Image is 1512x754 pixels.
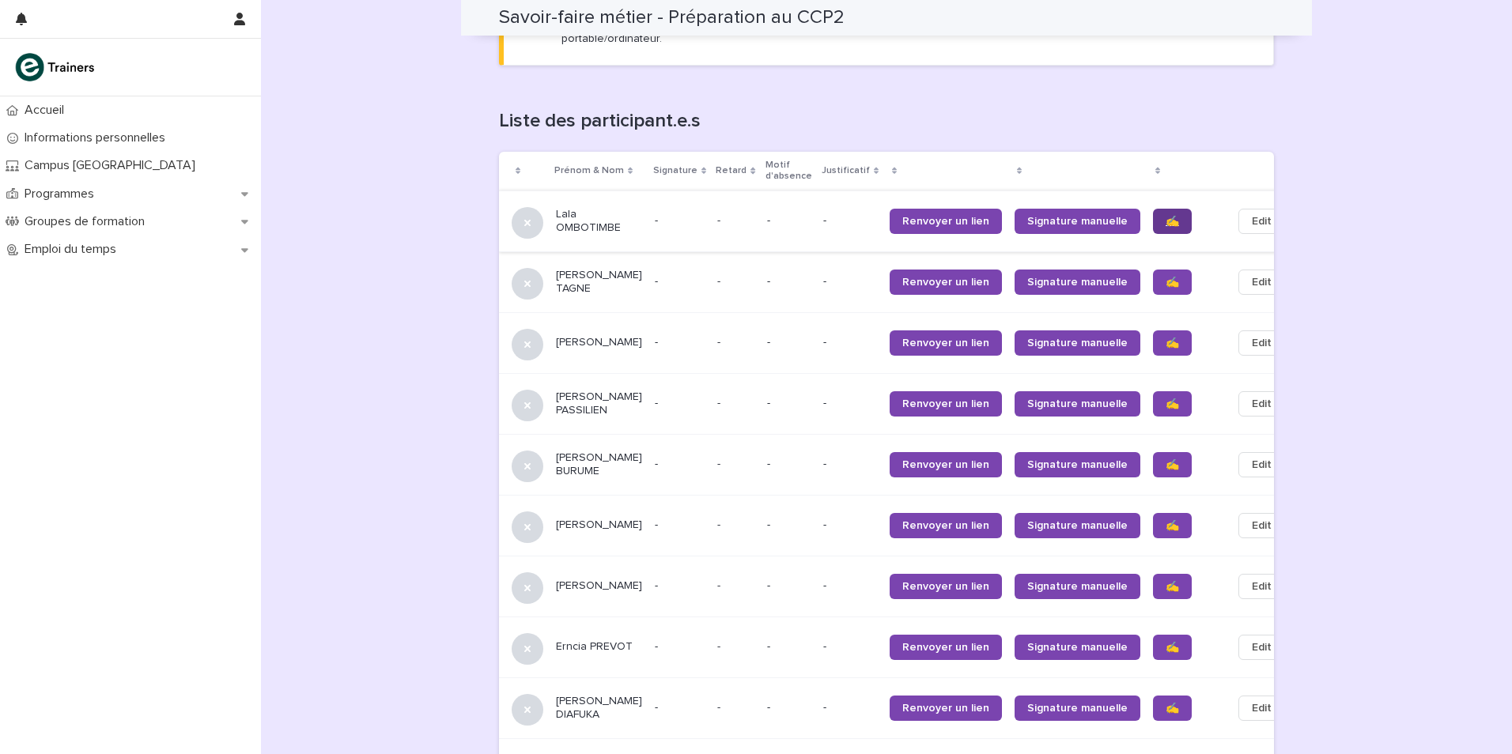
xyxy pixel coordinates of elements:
[890,452,1002,477] a: Renvoyer un lien
[1166,216,1179,227] span: ✍️
[823,458,877,471] p: -
[499,556,1310,616] tr: [PERSON_NAME]--- --Renvoyer un lienSignature manuelle✍️Edit
[767,579,811,593] p: -
[499,312,1310,373] tr: [PERSON_NAME]--- --Renvoyer un lienSignature manuelle✍️Edit
[823,701,877,714] p: -
[1027,459,1128,470] span: Signature manuelle
[1238,635,1285,660] button: Edit
[556,451,642,478] p: [PERSON_NAME] BURUME
[823,640,877,654] p: -
[717,454,724,471] p: -
[1252,213,1272,229] span: Edit
[556,390,642,417] p: [PERSON_NAME] PASSILIEN
[1252,335,1272,351] span: Edit
[18,103,77,118] p: Accueil
[499,190,1310,251] tr: Lala OMBOTIMBE--- --Renvoyer un lienSignature manuelle✍️Edit
[1027,520,1128,531] span: Signature manuelle
[1027,277,1128,288] span: Signature manuelle
[1252,579,1272,594] span: Edit
[1027,703,1128,714] span: Signature manuelle
[18,242,129,257] p: Emploi du temps
[1015,696,1140,721] a: Signature manuelle
[1252,396,1272,412] span: Edit
[556,208,642,235] p: Lala OMBOTIMBE
[655,336,705,349] p: -
[717,637,724,654] p: -
[902,459,989,470] span: Renvoyer un lien
[902,703,989,714] span: Renvoyer un lien
[1153,696,1192,721] a: ✍️
[1238,270,1285,295] button: Edit
[556,579,642,593] p: [PERSON_NAME]
[1015,452,1140,477] a: Signature manuelle
[556,518,642,532] p: [PERSON_NAME]
[556,640,642,654] p: Erncia PREVOT
[890,209,1002,234] a: Renvoyer un lien
[653,162,697,179] p: Signature
[767,518,811,532] p: -
[1027,642,1128,653] span: Signature manuelle
[902,216,989,227] span: Renvoyer un lien
[717,333,724,349] p: -
[1166,642,1179,653] span: ✍️
[655,701,705,714] p: -
[1015,513,1140,538] a: Signature manuelle
[13,51,100,83] img: K0CqGN7SDeD6s4JG8KQk
[1153,574,1192,599] a: ✍️
[1238,452,1285,477] button: Edit
[1238,574,1285,599] button: Edit
[655,640,705,654] p: -
[1166,277,1179,288] span: ✍️
[499,677,1310,738] tr: [PERSON_NAME] DIAFUKA--- --Renvoyer un lienSignature manuelle✍️Edit
[1153,513,1192,538] a: ✍️
[1153,270,1192,295] a: ✍️
[902,581,989,592] span: Renvoyer un lien
[1238,513,1285,538] button: Edit
[902,642,989,653] span: Renvoyer un lien
[717,211,724,228] p: -
[1238,391,1285,417] button: Edit
[499,251,1310,312] tr: [PERSON_NAME] TAGNE--- --Renvoyer un lienSignature manuelle✍️Edit
[1252,639,1272,655] span: Edit
[499,434,1310,495] tr: [PERSON_NAME] BURUME--- --Renvoyer un lienSignature manuelle✍️Edit
[767,336,811,349] p: -
[18,158,208,173] p: Campus [GEOGRAPHIC_DATA]
[1015,635,1140,660] a: Signature manuelle
[556,336,642,349] p: [PERSON_NAME]
[767,640,811,654] p: -
[1027,337,1128,349] span: Signature manuelle
[1153,635,1192,660] a: ✍️
[823,518,877,532] p: -
[556,695,642,722] p: [PERSON_NAME] DIAFUKA
[655,214,705,228] p: -
[717,576,724,593] p: -
[1166,581,1179,592] span: ✍️
[499,616,1310,677] tr: Erncia PREVOT--- --Renvoyer un lienSignature manuelle✍️Edit
[717,698,724,714] p: -
[1238,209,1285,234] button: Edit
[499,6,845,29] h2: Savoir-faire métier - Préparation au CCP2
[767,214,811,228] p: -
[556,269,642,296] p: [PERSON_NAME] TAGNE
[1252,274,1272,290] span: Edit
[1015,574,1140,599] a: Signature manuelle
[1153,452,1192,477] a: ✍️
[890,696,1002,721] a: Renvoyer un lien
[1166,520,1179,531] span: ✍️
[1166,398,1179,409] span: ✍️
[823,336,877,349] p: -
[717,515,724,532] p: -
[1015,209,1140,234] a: Signature manuelle
[1166,337,1179,349] span: ✍️
[890,635,1002,660] a: Renvoyer un lien
[1252,700,1272,716] span: Edit
[18,187,107,202] p: Programmes
[902,398,989,409] span: Renvoyer un lien
[1252,457,1272,473] span: Edit
[1153,330,1192,356] a: ✍️
[823,579,877,593] p: -
[655,397,705,410] p: -
[767,397,811,410] p: -
[655,275,705,288] p: -
[890,330,1002,356] a: Renvoyer un lien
